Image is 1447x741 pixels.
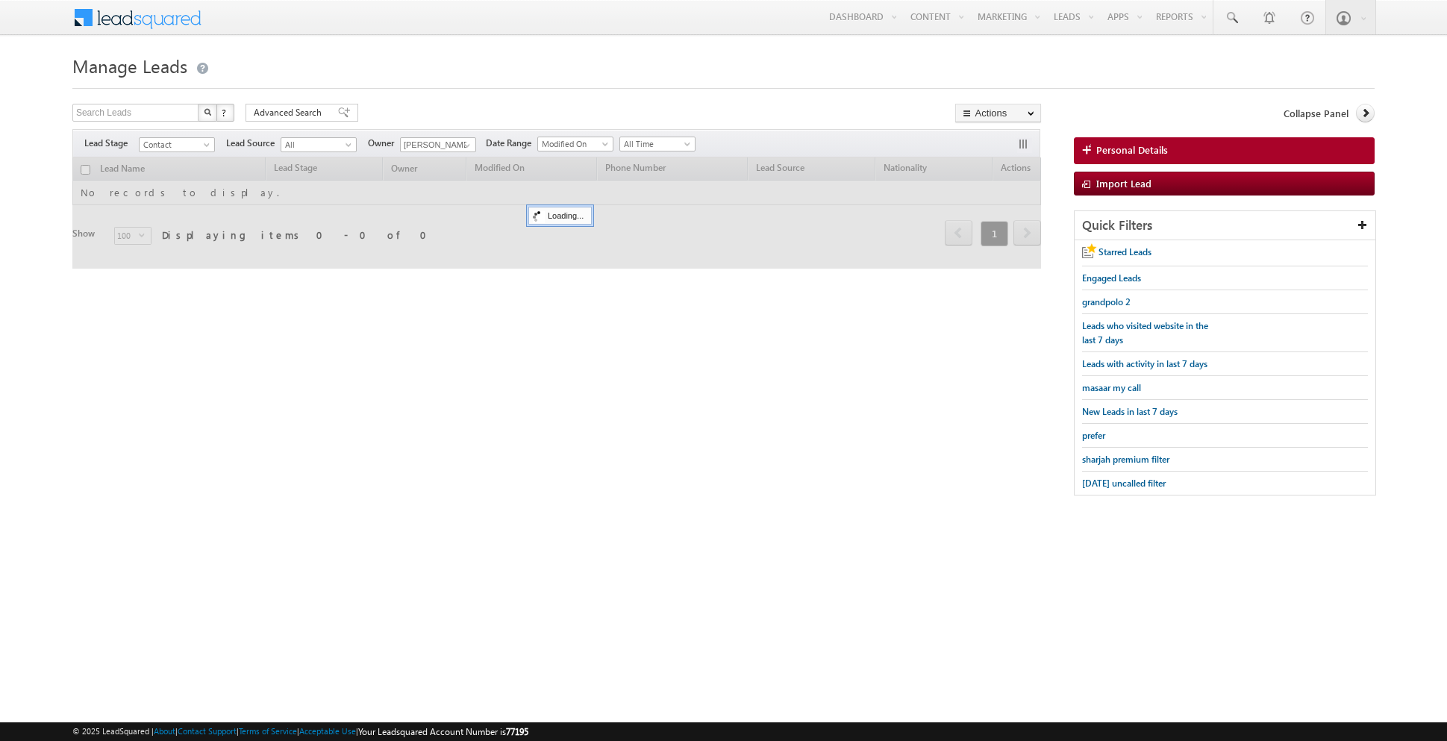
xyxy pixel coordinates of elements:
span: sharjah premium filter [1082,454,1169,465]
span: Leads with activity in last 7 days [1082,358,1207,369]
span: masaar my call [1082,382,1141,393]
a: All Time [619,137,696,151]
span: All [281,138,352,151]
a: All [281,137,357,152]
div: Quick Filters [1075,211,1375,240]
a: Personal Details [1074,137,1375,164]
span: Manage Leads [72,54,187,78]
a: Modified On [537,137,613,151]
span: prefer [1082,430,1105,441]
span: New Leads in last 7 days [1082,406,1178,417]
span: grandpolo 2 [1082,296,1131,307]
span: Starred Leads [1098,246,1151,257]
span: Personal Details [1096,143,1168,157]
span: All Time [620,137,691,151]
button: Actions [955,104,1041,122]
img: Search [204,108,211,116]
span: ? [222,106,228,119]
span: 77195 [506,726,528,737]
div: Loading... [528,207,592,225]
a: Contact Support [178,726,237,736]
span: Lead Source [226,137,281,150]
span: © 2025 LeadSquared | | | | | [72,725,528,739]
span: Owner [368,137,400,150]
span: [DATE] uncalled filter [1082,478,1166,489]
span: Lead Stage [84,137,139,150]
a: Terms of Service [239,726,297,736]
span: Engaged Leads [1082,272,1141,284]
a: Contact [139,137,215,152]
input: Type to Search [400,137,476,152]
span: Contact [140,138,210,151]
a: Acceptable Use [299,726,356,736]
span: Your Leadsquared Account Number is [358,726,528,737]
span: Modified On [538,137,609,151]
span: Date Range [486,137,537,150]
span: Import Lead [1096,177,1151,190]
span: Advanced Search [254,106,326,119]
span: Collapse Panel [1284,107,1348,120]
span: Leads who visited website in the last 7 days [1082,320,1208,346]
button: ? [216,104,234,122]
a: About [154,726,175,736]
a: Show All Items [456,138,475,153]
